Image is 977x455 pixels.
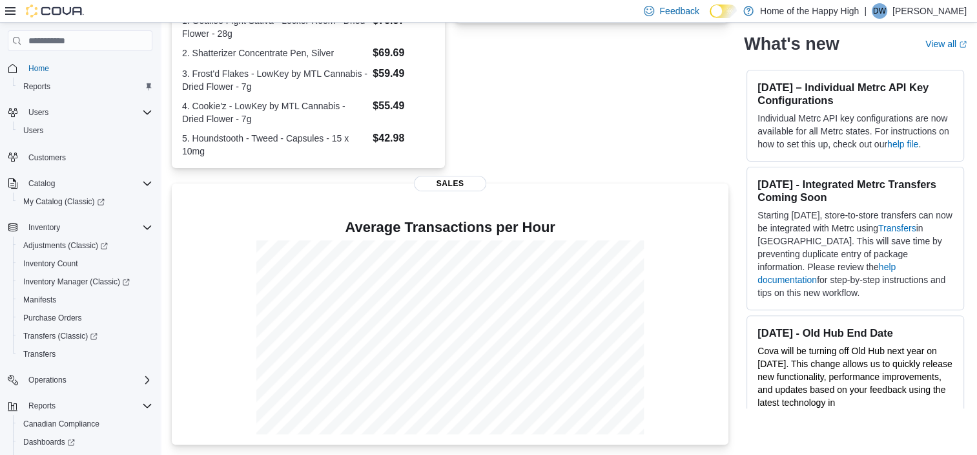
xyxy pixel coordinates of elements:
[23,149,152,165] span: Customers
[18,346,61,362] a: Transfers
[23,437,75,447] span: Dashboards
[18,256,83,271] a: Inventory Count
[18,310,87,326] a: Purchase Orders
[373,66,435,81] dd: $59.49
[18,416,152,432] span: Canadian Compliance
[864,3,867,19] p: |
[887,139,918,149] a: help file
[28,178,55,189] span: Catalog
[659,5,699,17] span: Feedback
[3,175,158,193] button: Catalog
[18,274,152,290] span: Inventory Manager (Classic)
[23,196,105,207] span: My Catalog (Classic)
[959,41,967,48] svg: External link
[13,327,158,345] a: Transfers (Classic)
[23,313,82,323] span: Purchase Orders
[23,259,78,269] span: Inventory Count
[26,5,84,17] img: Cova
[13,415,158,433] button: Canadian Compliance
[23,81,50,92] span: Reports
[182,67,367,93] dt: 3. Frost'd Flakes - LowKey by MTL Cannabis - Dried Flower - 7g
[18,238,152,253] span: Adjustments (Classic)
[373,45,435,61] dd: $69.69
[373,98,435,114] dd: $55.49
[23,60,152,76] span: Home
[18,274,135,290] a: Inventory Manager (Classic)
[3,397,158,415] button: Reports
[23,398,152,414] span: Reports
[13,193,158,211] a: My Catalog (Classic)
[18,434,80,450] a: Dashboards
[13,291,158,309] button: Manifests
[757,81,953,107] h3: [DATE] – Individual Metrc API Key Configurations
[18,79,56,94] a: Reports
[892,3,967,19] p: [PERSON_NAME]
[710,5,737,18] input: Dark Mode
[23,125,43,136] span: Users
[13,345,158,363] button: Transfers
[13,433,158,451] a: Dashboards
[23,240,108,251] span: Adjustments (Classic)
[28,153,66,163] span: Customers
[28,375,67,385] span: Operations
[757,178,953,204] h3: [DATE] - Integrated Metrc Transfers Coming Soon
[3,371,158,389] button: Operations
[872,3,887,19] div: Dane Watson
[13,255,158,273] button: Inventory Count
[23,419,99,429] span: Canadian Compliance
[23,105,54,120] button: Users
[18,256,152,271] span: Inventory Count
[28,401,56,411] span: Reports
[18,123,152,138] span: Users
[13,273,158,291] a: Inventory Manager (Classic)
[23,372,72,388] button: Operations
[13,122,158,140] button: Users
[23,331,98,341] span: Transfers (Classic)
[18,79,152,94] span: Reports
[13,237,158,255] a: Adjustments (Classic)
[3,103,158,122] button: Users
[23,150,71,165] a: Customers
[182,132,367,158] dt: 5. Houndstooth - Tweed - Capsules - 15 x 10mg
[757,346,952,421] span: Cova will be turning off Old Hub next year on [DATE]. This change allows us to quickly release ne...
[373,131,435,146] dd: $42.98
[3,59,158,78] button: Home
[23,277,130,287] span: Inventory Manager (Classic)
[23,176,152,191] span: Catalog
[13,78,158,96] button: Reports
[28,107,48,118] span: Users
[23,398,61,414] button: Reports
[23,349,56,359] span: Transfers
[414,176,486,191] span: Sales
[757,326,953,339] h3: [DATE] - Old Hub End Date
[18,328,152,344] span: Transfers (Classic)
[757,209,953,299] p: Starting [DATE], store-to-store transfers can now be integrated with Metrc using in [GEOGRAPHIC_D...
[18,194,152,209] span: My Catalog (Classic)
[760,3,859,19] p: Home of the Happy High
[182,14,367,40] dt: 1. Goaliee Fight Sativa - Locker Room - Dried Flower - 28g
[23,220,65,235] button: Inventory
[28,63,49,74] span: Home
[18,346,152,362] span: Transfers
[18,416,105,432] a: Canadian Compliance
[23,220,152,235] span: Inventory
[878,223,916,233] a: Transfers
[13,309,158,327] button: Purchase Orders
[925,39,967,49] a: View allExternal link
[3,218,158,237] button: Inventory
[23,295,56,305] span: Manifests
[23,372,152,388] span: Operations
[18,292,152,308] span: Manifests
[18,310,152,326] span: Purchase Orders
[182,47,367,59] dt: 2. Shatterizer Concentrate Pen, Silver
[18,194,110,209] a: My Catalog (Classic)
[23,105,152,120] span: Users
[18,292,61,308] a: Manifests
[757,112,953,151] p: Individual Metrc API key configurations are now available for all Metrc states. For instructions ...
[182,100,367,125] dt: 4. Cookie'z - LowKey by MTL Cannabis - Dried Flower - 7g
[28,222,60,233] span: Inventory
[18,238,113,253] a: Adjustments (Classic)
[182,220,718,235] h4: Average Transactions per Hour
[744,34,839,54] h2: What's new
